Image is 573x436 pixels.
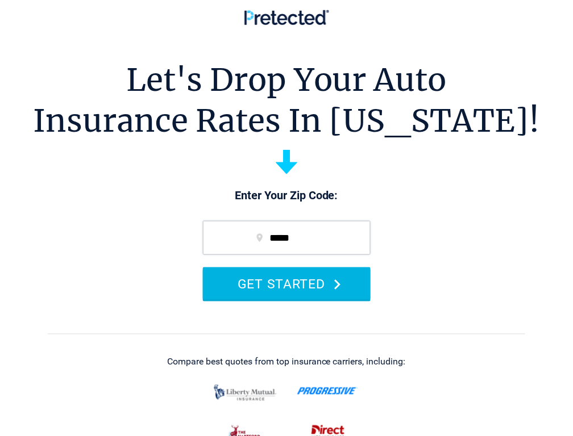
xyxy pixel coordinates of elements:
img: progressive [297,387,358,395]
div: Compare best quotes from top insurance carriers, including: [167,357,406,367]
img: liberty [211,379,280,406]
img: Pretected Logo [244,10,329,25]
p: Enter Your Zip Code: [192,188,382,204]
h1: Let's Drop Your Auto Insurance Rates In [US_STATE]! [34,60,540,141]
button: GET STARTED [203,267,371,300]
input: zip code [203,221,371,255]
